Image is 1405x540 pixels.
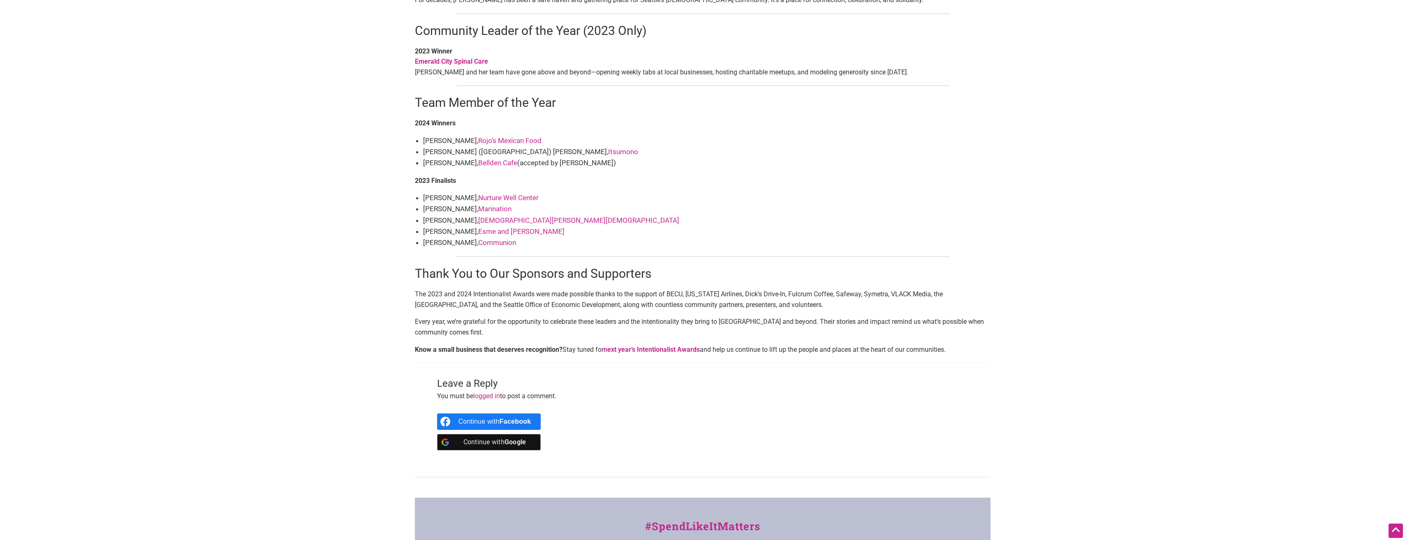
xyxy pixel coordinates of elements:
strong: 2024 Winners [415,119,456,127]
div: Continue with [458,434,531,450]
li: [PERSON_NAME] ([GEOGRAPHIC_DATA]) [PERSON_NAME], [423,146,991,157]
li: [PERSON_NAME], [423,226,991,237]
a: [DEMOGRAPHIC_DATA][PERSON_NAME][DEMOGRAPHIC_DATA] [478,216,679,224]
a: Continue with <b>Google</b> [437,434,541,450]
p: Stay tuned for and help us continue to lift up the people and places at the heart of our communit... [415,344,991,355]
b: Google [505,438,526,446]
a: Continue with <b>Facebook</b> [437,413,541,430]
a: logged in [473,392,500,400]
a: Itsumono [608,148,638,156]
p: Every year, we’re grateful for the opportunity to celebrate these leaders and the intentionality ... [415,316,991,337]
a: Nurture Well Center [478,194,539,202]
li: [PERSON_NAME], [423,215,991,226]
a: Rojo’s Mexican Food [478,136,542,145]
p: The 2023 and 2024 Intentionalist Awards were made possible thanks to the support of BECU, [US_STA... [415,289,991,310]
strong: 2023 Winner [415,47,452,55]
a: Communion [478,238,516,247]
li: [PERSON_NAME], [423,237,991,248]
p: You must be to post a comment. [437,391,968,402]
a: Marination [478,205,512,213]
h2: Thank You to Our Sponsors and Supporters [415,265,991,282]
strong: 2023 Finalists [415,177,456,185]
div: Continue with [458,413,531,430]
h3: Leave a Reply [437,377,968,391]
li: [PERSON_NAME], [423,203,991,215]
b: Facebook [500,418,531,425]
a: Bellden Cafe [478,159,517,167]
h2: Community Leader of the Year (2023 Only) [415,22,991,39]
div: Scroll Back to Top [1389,524,1403,538]
h2: Team Member of the Year [415,94,991,111]
strong: Know a small business that deserves recognition? [415,346,562,353]
p: [PERSON_NAME] and her team have gone above and beyond—opening weekly tabs at local businesses, ho... [415,46,991,78]
a: Esme and [PERSON_NAME] [478,227,565,235]
a: Emerald City Spinal Care [415,58,488,65]
li: [PERSON_NAME], [423,135,991,146]
li: [PERSON_NAME], (accepted by [PERSON_NAME]) [423,157,991,168]
a: next year’s Intentionalist Awards [604,346,700,353]
li: [PERSON_NAME], [423,192,991,203]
